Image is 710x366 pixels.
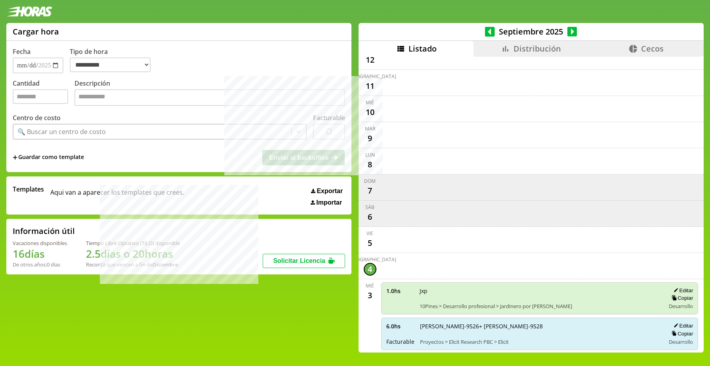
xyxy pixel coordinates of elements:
div: vie [366,230,373,237]
span: 10Pines > Desarrollo profesional > Jardinero por [PERSON_NAME] [420,303,660,310]
img: logotipo [6,6,52,17]
div: dom [364,178,376,184]
h2: Información útil [13,226,75,236]
div: Tiempo Libre Optativo (TiLO) disponible [86,240,180,247]
div: mar [365,125,375,132]
button: Editar [671,322,693,329]
label: Fecha [13,47,31,56]
div: 12 [364,54,376,66]
div: sáb [365,204,374,211]
span: Jxp [420,287,660,295]
button: Solicitar Licencia [263,254,345,268]
div: [DEMOGRAPHIC_DATA] [344,256,396,263]
span: [PERSON_NAME]-9526+ [PERSON_NAME]-9528 [420,322,660,330]
h1: 16 días [13,247,67,261]
div: 🔍 Buscar un centro de costo [17,127,106,136]
div: 11 [364,80,376,92]
span: Distribución [513,43,561,54]
div: 10 [364,106,376,119]
button: Copiar [669,330,693,337]
div: mié [366,99,374,106]
div: 7 [364,184,376,197]
label: Facturable [313,113,345,122]
label: Tipo de hora [70,47,157,73]
button: Exportar [309,187,345,195]
div: 9 [364,132,376,145]
div: Vacaciones disponibles [13,240,67,247]
span: Aqui van a aparecer los templates que crees. [50,185,184,206]
label: Cantidad [13,79,74,108]
span: Proyectos > Elicit Research PBC > Elicit [420,338,660,345]
span: Solicitar Licencia [273,257,325,264]
div: scrollable content [359,57,704,351]
button: Editar [671,287,693,294]
span: Cecos [641,43,664,54]
div: 8 [364,158,376,171]
div: mié [366,282,374,289]
b: Diciembre [153,261,178,268]
span: 1.0 hs [386,287,414,295]
span: Exportar [317,188,343,195]
span: Desarrollo [669,303,693,310]
span: Templates [13,185,44,194]
span: Desarrollo [669,338,693,345]
div: Recordá que vencen a fin de [86,261,180,268]
span: Importar [316,199,342,206]
input: Cantidad [13,89,68,104]
div: 5 [364,237,376,249]
div: lun [365,151,375,158]
span: +Guardar como template [13,153,84,162]
h1: Cargar hora [13,26,59,37]
label: Centro de costo [13,113,61,122]
span: Listado [408,43,437,54]
span: Facturable [386,338,414,345]
textarea: Descripción [74,89,345,106]
span: 6.0 hs [386,322,414,330]
div: 6 [364,211,376,223]
div: De otros años: 0 días [13,261,67,268]
div: [DEMOGRAPHIC_DATA] [344,73,396,80]
span: + [13,153,17,162]
select: Tipo de hora [70,57,151,72]
span: Septiembre 2025 [495,26,567,37]
div: 4 [364,263,376,276]
h1: 2.5 días o 20 horas [86,247,180,261]
div: 3 [364,289,376,302]
label: Descripción [74,79,345,108]
button: Copiar [669,295,693,301]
